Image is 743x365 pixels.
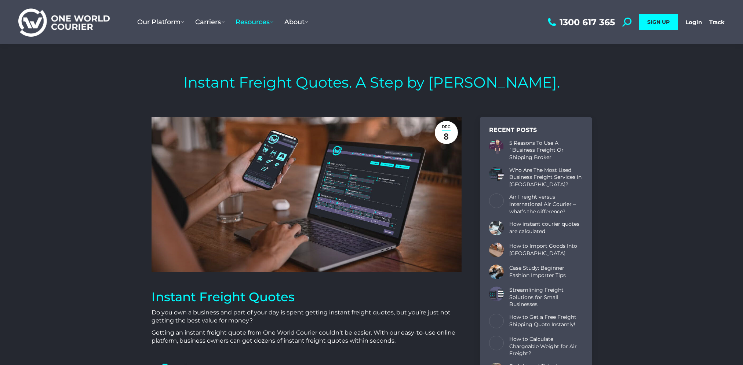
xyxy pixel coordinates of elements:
[195,18,225,26] span: Carriers
[489,336,504,350] a: Post image
[509,221,583,235] a: How instant courier quotes are calculated
[489,167,504,181] a: Post image
[509,287,583,308] a: Streamlining Freight Solutions for Small Businesses
[442,123,450,130] span: Dec
[236,18,273,26] span: Resources
[509,193,583,215] a: Air Freight versus International Air Courier – what’s the difference?
[509,336,583,357] a: How to Calculate Chargeable Weight for Air Freight?
[18,7,110,37] img: One World Courier
[435,121,458,144] a: Dec8
[509,265,583,279] a: Case Study: Beginner Fashion Importer Tips
[709,19,725,26] a: Track
[152,309,462,325] p: Do you own a business and part of your day is spent getting instant freight quotes, but you’re ju...
[509,140,583,161] a: 5 Reasons To Use A `Business Freight Or Shipping Broker
[509,314,583,328] a: How to Get a Free Freight Shipping Quote Instantly!
[489,314,504,328] a: Post image
[509,167,583,188] a: Who Are The Most Used Business Freight Services in [GEOGRAPHIC_DATA]?
[132,11,190,33] a: Our Platform
[152,329,462,345] p: Getting an instant freight quote from One World Courier couldn’t be easier. With our easy-to-use ...
[190,11,230,33] a: Carriers
[489,126,583,134] div: Recent Posts
[489,265,504,279] a: Post image
[230,11,279,33] a: Resources
[546,18,615,27] a: 1300 617 365
[639,14,678,30] a: SIGN UP
[284,18,308,26] span: About
[647,19,670,25] span: SIGN UP
[444,131,448,142] span: 8
[137,18,184,26] span: Our Platform
[509,243,583,257] a: How to Import Goods Into [GEOGRAPHIC_DATA]
[279,11,314,33] a: About
[183,73,560,92] h1: Instant Freight Quotes. A Step by [PERSON_NAME].
[152,289,462,305] h1: Instant Freight Quotes
[685,19,702,26] a: Login
[489,287,504,301] a: Post image
[489,140,504,154] a: Post image
[152,117,462,272] img: Freight Tech. Man on laptop mobile phone, freight quotes One World Courier
[489,221,504,235] a: Post image
[489,193,504,208] a: Post image
[489,243,504,257] a: Post image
